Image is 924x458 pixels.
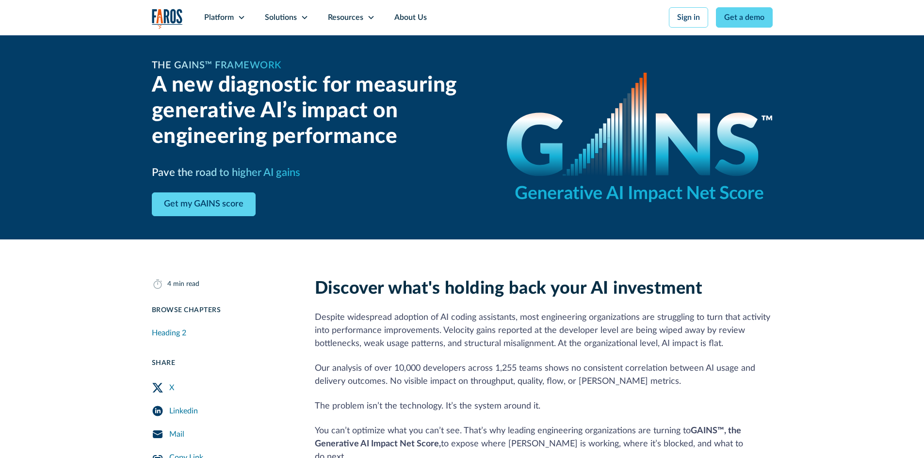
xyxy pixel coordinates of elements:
[152,423,292,446] a: Mail Share
[152,327,186,339] div: Heading 2
[169,428,184,440] div: Mail
[152,305,292,316] div: Browse Chapters
[152,376,292,399] a: Twitter Share
[152,399,292,423] a: LinkedIn Share
[169,405,198,417] div: Linkedin
[315,278,773,299] h2: Discover what's holding back your AI investment
[315,426,741,448] strong: GAINS™, the Generative AI Impact Net Score,
[152,58,281,73] h1: The GAINS™ Framework
[152,192,256,216] a: Get my GAINS score
[204,12,234,23] div: Platform
[152,323,292,343] a: Heading 2
[152,358,292,368] div: Share
[167,279,171,289] div: 4
[315,311,773,350] p: Despite widespread adoption of AI coding assistants, most engineering organizations are strugglin...
[152,165,300,181] h3: Pave the road to higher AI gains
[173,279,199,289] div: min read
[328,12,363,23] div: Resources
[716,7,773,28] a: Get a demo
[152,9,183,29] a: home
[265,12,297,23] div: Solutions
[315,362,773,388] p: Our analysis of over 10,000 developers across 1,255 teams shows no consistent correlation between...
[315,400,773,413] p: The problem isn’t the technology. It’s the system around it.
[152,73,484,149] h2: A new diagnostic for measuring generative AI’s impact on engineering performance
[169,382,174,394] div: X
[152,9,183,29] img: Logo of the analytics and reporting company Faros.
[669,7,708,28] a: Sign in
[507,73,773,202] img: GAINS - the Generative AI Impact Net Score logo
